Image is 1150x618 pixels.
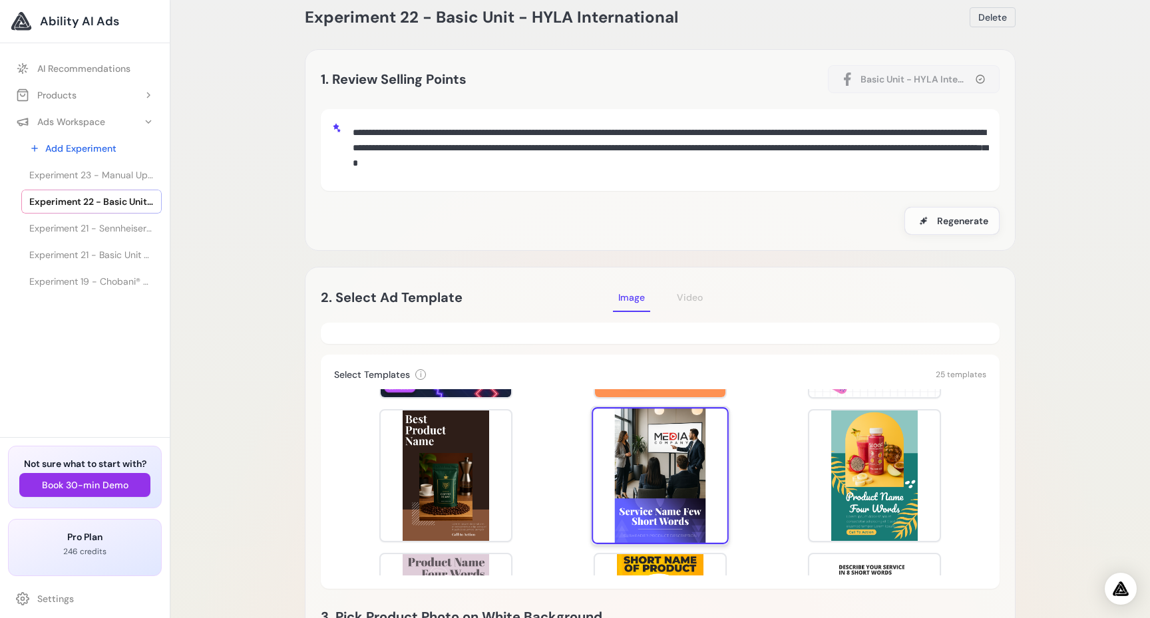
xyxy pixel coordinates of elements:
span: Video [677,291,703,303]
p: 246 credits [19,546,150,557]
button: Regenerate [904,207,1000,235]
span: Ability AI Ads [40,12,119,31]
span: Experiment 21 - Sennheiser HD 25 LIGHT On-Ear Fones de ouvido para DJ [29,222,154,235]
span: Delete [978,11,1007,24]
button: Book 30-min Demo [19,473,150,497]
h3: Select Templates [334,368,410,381]
span: Basic Unit - HYLA International [861,73,967,86]
span: Experiment 23 - Manual Upload: laptop (1).png [29,168,154,182]
h3: Not sure what to start with? [19,457,150,470]
span: Image [618,291,645,303]
a: Ability AI Ads [11,11,159,32]
span: i [420,369,422,380]
h3: Pro Plan [19,530,150,543]
a: Experiment 21 - Sennheiser HD 25 LIGHT On-Ear Fones de ouvido para DJ [21,216,162,240]
span: Experiment 22 - Basic Unit - HYLA International [29,195,154,208]
h2: 2. Select Ad Template [321,287,613,308]
button: Delete [970,7,1016,27]
div: Ads Workspace [16,115,105,128]
span: Experiment 22 - Basic Unit - HYLA International [305,7,678,27]
button: Products [8,83,162,107]
span: Experiment 21 - Basic Unit - HYLA International [29,248,154,261]
a: Settings [8,587,162,611]
button: Image [613,283,650,312]
a: Experiment 22 - Basic Unit - HYLA International [21,190,162,214]
span: Regenerate [937,214,988,228]
button: Ads Workspace [8,110,162,134]
h2: 1. Review Selling Points [321,69,467,90]
div: Open Intercom Messenger [1105,573,1137,605]
a: Experiment 23 - Manual Upload: laptop (1).png [21,163,162,187]
a: Add Experiment [21,136,162,160]
a: Experiment 19 - Chobani® Complete Advanced Protein Greek Yogurt Drink - Sabor [21,269,162,293]
span: Experiment 19 - Chobani® Complete Advanced Protein Greek Yogurt Drink - Sabor [29,275,154,288]
a: AI Recommendations [8,57,162,80]
a: Experiment 21 - Basic Unit - HYLA International [21,243,162,267]
button: Basic Unit - HYLA International [828,65,1000,93]
div: Products [16,88,77,102]
span: 25 templates [936,369,986,380]
button: Video [671,283,708,312]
